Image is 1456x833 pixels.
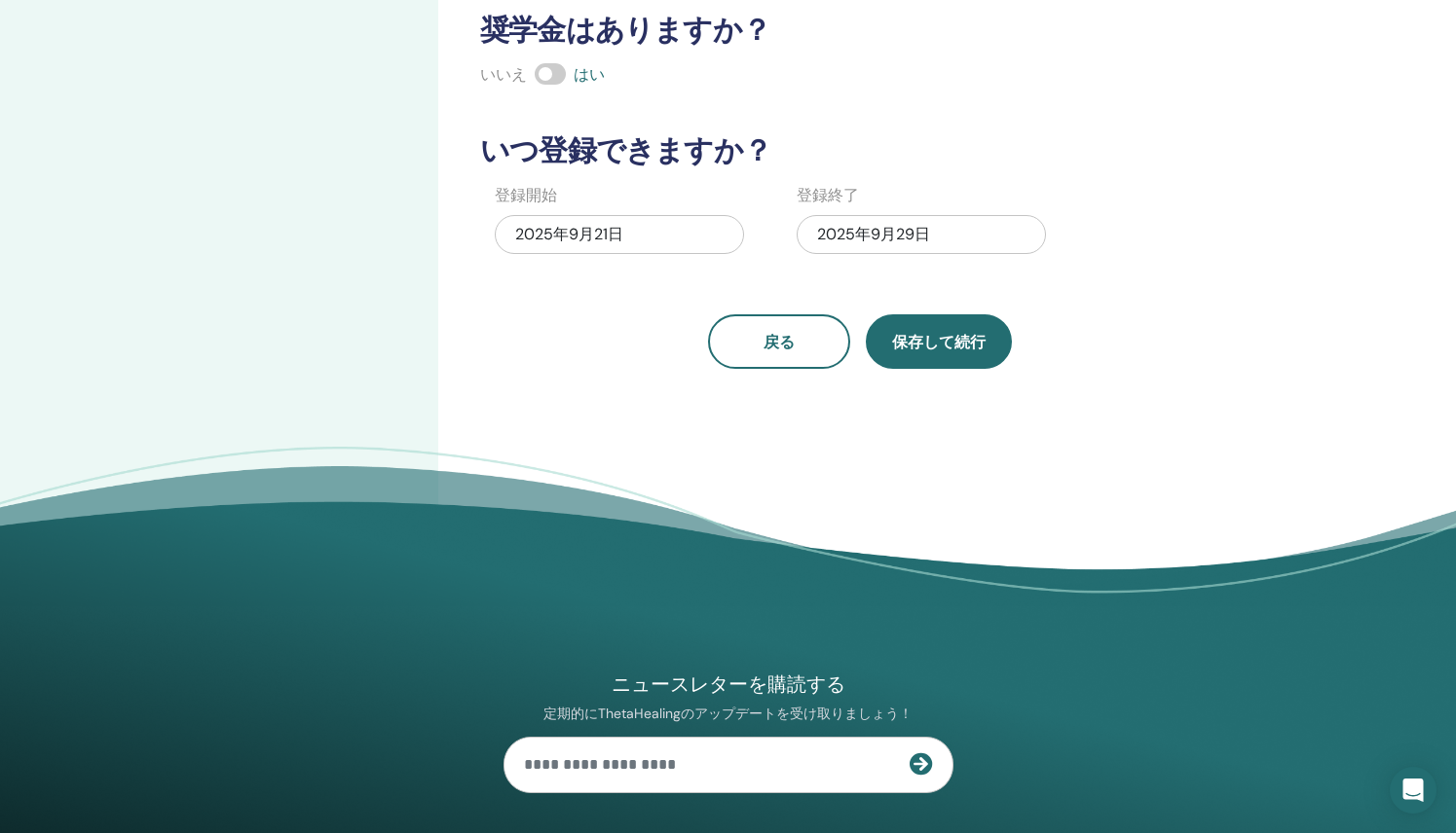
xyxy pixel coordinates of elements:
[480,11,770,49] font: 奨学金はありますか？
[817,224,930,244] font: 2025年9月29日
[612,671,845,697] font: ニュースレターを購読する
[797,185,859,205] font: 登録終了
[892,332,986,352] font: 保存して続行
[764,332,795,352] font: 戻る
[1390,767,1437,814] div: インターコムメッセンジャーを開く
[480,64,527,85] font: いいえ
[480,131,771,169] font: いつ登録できますか？
[495,185,557,205] font: 登録開始
[515,224,623,244] font: 2025年9月21日
[574,64,605,85] font: はい
[866,314,1012,369] button: 保存して続行
[543,705,913,722] font: 定期的にThetaHealingのアップデートを受け取りましょう！
[708,314,850,369] button: 戻る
